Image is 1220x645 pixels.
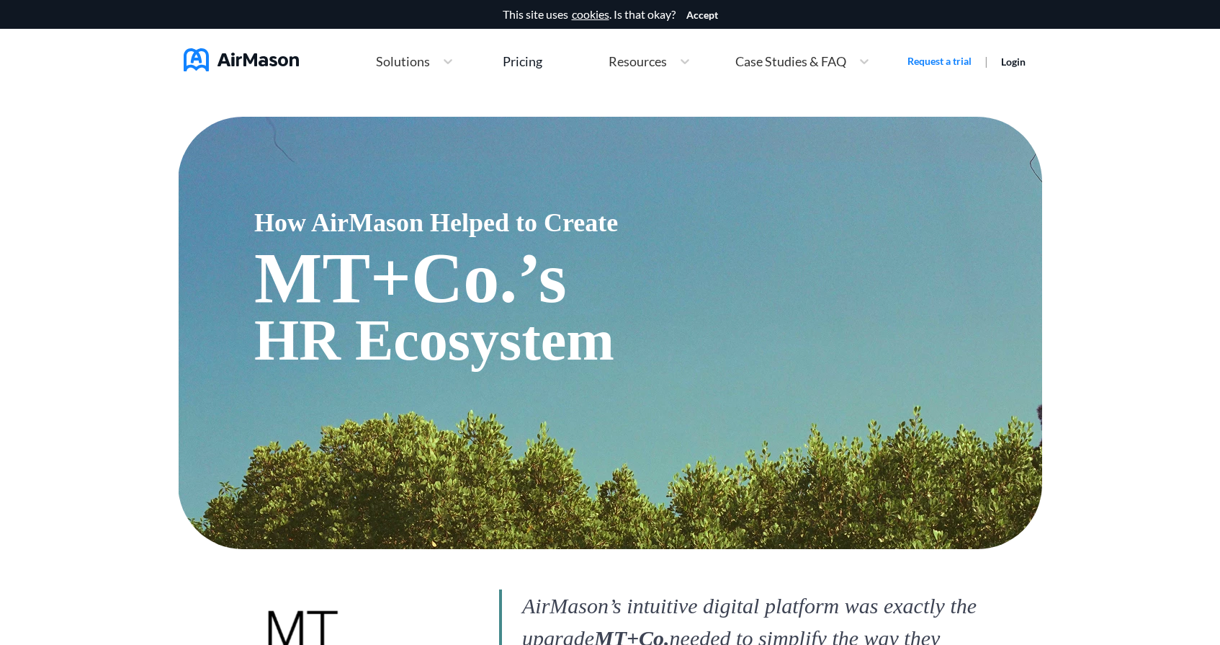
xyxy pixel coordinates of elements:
[984,54,988,68] span: |
[735,55,846,68] span: Case Studies & FAQ
[686,9,718,21] button: Accept cookies
[503,55,542,68] div: Pricing
[376,55,430,68] span: Solutions
[907,54,972,68] a: Request a trial
[572,8,609,21] a: cookies
[254,203,1042,242] span: How AirMason Helped to Create
[503,48,542,74] a: Pricing
[254,242,1042,314] h1: MT+Co.’s
[1001,55,1026,68] a: Login
[254,297,1042,383] span: HR Ecosystem
[609,55,667,68] span: Resources
[184,48,299,71] img: AirMason Logo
